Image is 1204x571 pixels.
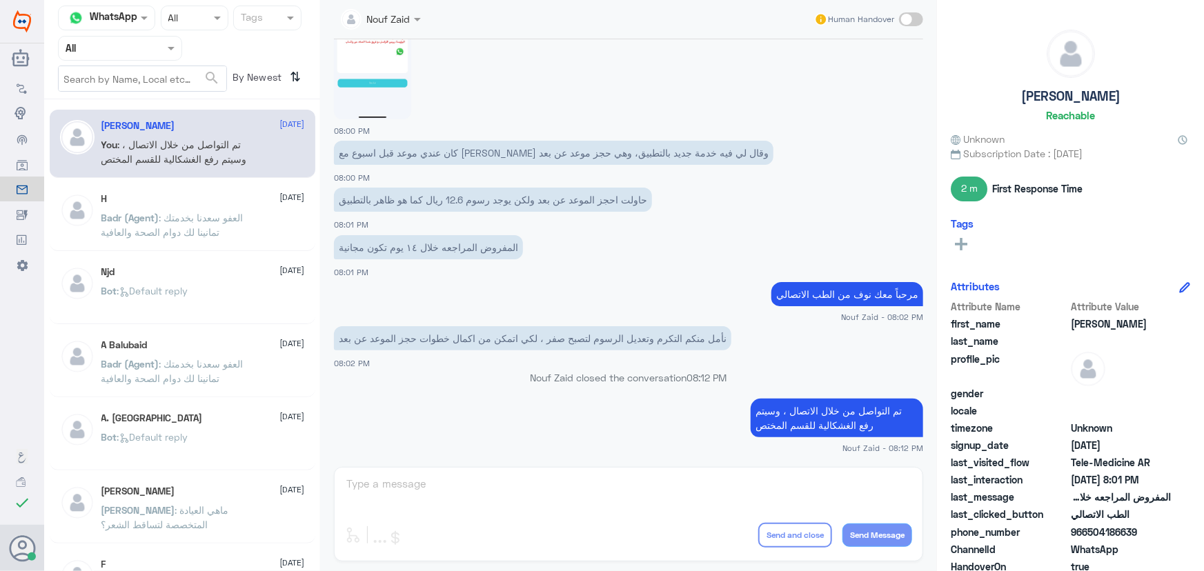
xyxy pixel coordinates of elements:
[334,359,370,368] span: 08:02 PM
[334,188,652,212] p: 30/8/2025, 8:01 PM
[280,410,305,423] span: [DATE]
[951,352,1068,383] span: profile_pic
[687,372,727,383] span: 08:12 PM
[9,535,35,561] button: Avatar
[101,139,118,150] span: You
[951,472,1068,487] span: last_interaction
[60,266,95,301] img: defaultAdmin.png
[1071,507,1171,521] span: الطب الاتصالي
[101,485,175,497] h5: عبدالرحمن بن عبدالله
[101,339,148,351] h5: A Balubaid
[1071,352,1105,386] img: defaultAdmin.png
[758,523,832,548] button: Send and close
[751,399,923,437] p: 30/8/2025, 8:12 PM
[59,66,226,91] input: Search by Name, Local etc…
[334,141,773,165] p: 30/8/2025, 8:00 PM
[117,431,188,443] span: : Default reply
[101,559,106,570] h5: F
[951,507,1068,521] span: last_clicked_button
[771,282,923,306] p: 30/8/2025, 8:02 PM
[101,431,117,443] span: Bot
[60,485,95,520] img: defaultAdmin.png
[101,285,117,297] span: Bot
[280,483,305,496] span: [DATE]
[1071,299,1171,314] span: Attribute Value
[13,10,31,32] img: Widebot Logo
[280,557,305,569] span: [DATE]
[280,337,305,350] span: [DATE]
[992,181,1083,196] span: First Response Time
[60,412,95,447] img: defaultAdmin.png
[334,235,523,259] p: 30/8/2025, 8:01 PM
[1071,472,1171,487] span: 2025-08-30T17:01:44.182Z
[101,193,108,205] h5: H
[60,120,95,154] img: defaultAdmin.png
[101,266,115,278] h5: Njd
[239,10,263,28] div: Tags
[280,264,305,277] span: [DATE]
[101,212,244,238] span: : العفو سعدنا بخدمتك تمانينا لك دوام الصحة والعافية
[290,66,302,88] i: ⇅
[117,285,188,297] span: : Default reply
[951,386,1068,401] span: gender
[334,126,370,135] span: 08:00 PM
[1071,455,1171,470] span: Tele-Medicine AR
[14,494,30,511] i: check
[334,220,368,229] span: 08:01 PM
[334,370,923,385] p: Nouf Zaid closed the conversation
[841,311,923,323] span: Nouf Zaid - 08:02 PM
[842,442,923,454] span: Nouf Zaid - 08:12 PM
[280,118,305,130] span: [DATE]
[1071,438,1171,452] span: 2025-08-30T16:58:18.468Z
[204,70,220,86] span: search
[334,268,368,277] span: 08:01 PM
[951,525,1068,539] span: phone_number
[1071,490,1171,504] span: المفروض المراجعه خلال ١٤ يوم تكون مجانية
[951,217,974,230] h6: Tags
[60,193,95,228] img: defaultAdmin.png
[951,146,1190,161] span: Subscription Date : [DATE]
[842,523,912,547] button: Send Message
[101,412,203,424] h5: A. Turki
[101,504,175,516] span: [PERSON_NAME]
[951,132,1005,146] span: Unknown
[60,339,95,374] img: defaultAdmin.png
[951,317,1068,331] span: first_name
[334,173,370,182] span: 08:00 PM
[66,8,86,28] img: whatsapp.png
[828,13,894,26] span: Human Handover
[1046,109,1095,121] h6: Reachable
[334,326,731,350] p: 30/8/2025, 8:02 PM
[101,139,247,165] span: : تم التواصل من خلال الاتصال ، وسيتم رفع الغشكالية للقسم المختص
[951,177,987,201] span: 2 m
[951,490,1068,504] span: last_message
[101,358,244,384] span: : العفو سعدنا بخدمتك تمانينا لك دوام الصحة والعافية
[951,280,1000,292] h6: Attributes
[951,455,1068,470] span: last_visited_flow
[951,421,1068,435] span: timezone
[1071,386,1171,401] span: null
[951,334,1068,348] span: last_name
[951,438,1068,452] span: signup_date
[280,191,305,203] span: [DATE]
[1071,421,1171,435] span: Unknown
[1071,525,1171,539] span: 966504186639
[1021,88,1121,104] h5: [PERSON_NAME]
[951,542,1068,557] span: ChannelId
[951,403,1068,418] span: locale
[1047,30,1094,77] img: defaultAdmin.png
[1071,317,1171,331] span: Ahmad
[1071,542,1171,557] span: 2
[101,212,159,223] span: Badr (Agent)
[951,299,1068,314] span: Attribute Name
[101,358,159,370] span: Badr (Agent)
[227,66,285,93] span: By Newest
[101,120,175,132] h5: Ahmad
[1071,403,1171,418] span: null
[204,67,220,90] button: search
